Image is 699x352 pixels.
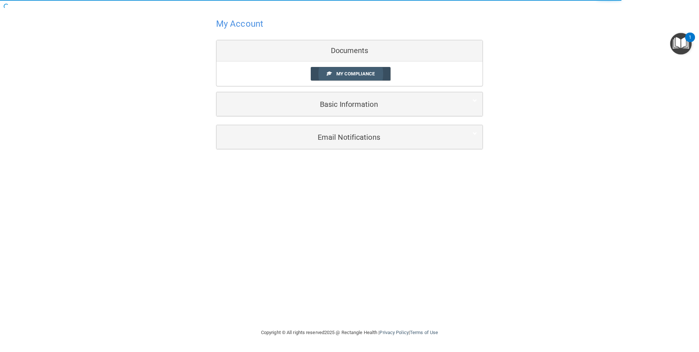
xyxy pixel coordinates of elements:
[222,129,477,145] a: Email Notifications
[689,37,691,47] div: 1
[410,330,438,335] a: Terms of Use
[216,19,263,29] h4: My Account
[222,100,455,108] h5: Basic Information
[336,71,375,76] span: My Compliance
[222,96,477,112] a: Basic Information
[670,33,692,55] button: Open Resource Center, 1 new notification
[222,133,455,141] h5: Email Notifications
[379,330,408,335] a: Privacy Policy
[216,321,483,344] div: Copyright © All rights reserved 2025 @ Rectangle Health | |
[216,40,483,61] div: Documents
[573,300,690,329] iframe: Drift Widget Chat Controller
